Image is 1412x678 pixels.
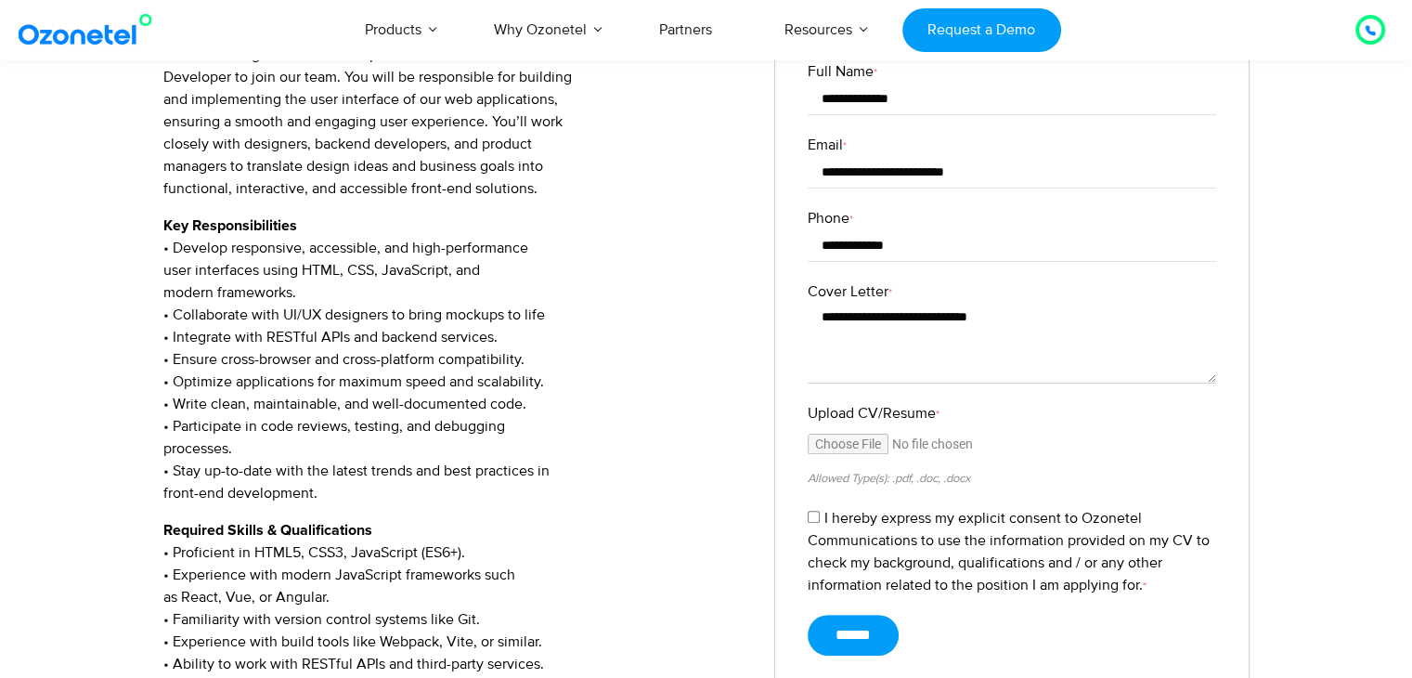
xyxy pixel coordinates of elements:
[902,8,1061,52] a: Request a Demo
[808,207,1216,229] label: Phone
[808,509,1210,594] label: I hereby express my explicit consent to Ozonetel Communications to use the information provided o...
[808,471,970,486] small: Allowed Type(s): .pdf, .doc, .docx
[808,402,1216,424] label: Upload CV/Resume
[163,523,372,538] strong: Required Skills & Qualifications
[163,215,747,504] p: • Develop responsive, accessible, and high-performance user interfaces using HTML, CSS, JavaScrip...
[163,218,297,233] strong: Key Responsibilities
[808,134,1216,156] label: Email
[808,280,1216,303] label: Cover Letter
[163,21,747,200] p: We are looking for a skilled and passionate Front-End Developer to join our team. You will be res...
[808,60,1216,83] label: Full Name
